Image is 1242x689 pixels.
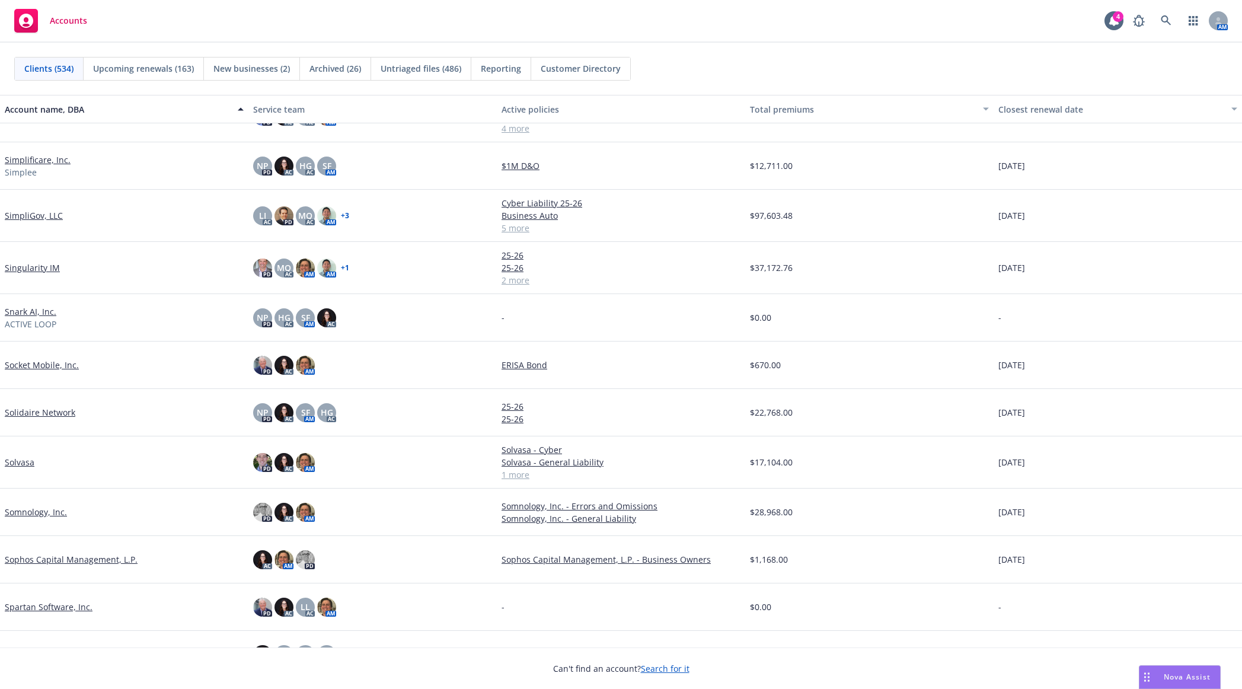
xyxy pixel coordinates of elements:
a: Business Auto [502,209,740,222]
div: Drag to move [1139,666,1154,688]
img: photo [253,453,272,472]
button: Closest renewal date [994,95,1242,123]
img: photo [317,308,336,327]
span: [DATE] [998,160,1025,172]
span: - [502,311,505,324]
span: - [998,311,1001,324]
a: 5 more [502,222,740,234]
span: $670.00 [750,359,781,371]
button: Total premiums [745,95,994,123]
span: - [998,601,1001,613]
a: + 1 [341,264,349,272]
span: NP [257,160,269,172]
span: $12,711.00 [750,160,793,172]
span: ACTIVE LOOP [5,318,56,330]
span: Accounts [50,16,87,25]
span: [DATE] [998,553,1025,566]
button: Active policies [497,95,745,123]
span: - [502,601,505,613]
img: photo [274,550,293,569]
img: photo [296,550,315,569]
span: MQ [277,261,291,274]
span: [DATE] [998,261,1025,274]
a: SimpliGov, LLC [5,209,63,222]
div: Total premiums [750,103,976,116]
span: Nova Assist [1164,672,1211,682]
img: photo [253,259,272,277]
a: Socket Mobile, Inc. [5,359,79,371]
span: [DATE] [998,209,1025,222]
a: Somnology, Inc. - General Liability [502,512,740,525]
div: Active policies [502,103,740,116]
img: photo [274,453,293,472]
span: SF [323,160,331,172]
a: 1 more [502,468,740,481]
a: Search for it [641,663,689,674]
span: [DATE] [998,506,1025,518]
span: $22,768.00 [750,406,793,419]
span: New businesses (2) [213,62,290,75]
img: photo [274,403,293,422]
img: photo [274,503,293,522]
span: LL [301,601,310,613]
span: $0.00 [750,311,771,324]
a: + 3 [341,212,349,219]
span: NP [257,311,269,324]
span: $0.00 [750,601,771,613]
button: Service team [248,95,497,123]
div: Closest renewal date [998,103,1224,116]
img: photo [317,598,336,617]
span: SF [301,406,310,419]
img: photo [317,206,336,225]
img: photo [296,453,315,472]
span: $28,968.00 [750,506,793,518]
a: Singularity IM [5,261,60,274]
img: photo [317,259,336,277]
a: Somnology, Inc. [5,506,67,518]
span: Untriaged files (486) [381,62,461,75]
img: photo [253,550,272,569]
span: Can't find an account? [553,662,689,675]
span: [DATE] [998,456,1025,468]
a: Solvasa [5,456,34,468]
a: 25-26 [502,261,740,274]
span: HG [321,406,333,419]
a: Report a Bug [1127,9,1151,33]
span: $1,168.00 [750,553,788,566]
button: Nova Assist [1139,665,1221,689]
span: Clients (534) [24,62,74,75]
span: LI [259,209,266,222]
span: MQ [298,209,312,222]
span: SF [301,311,310,324]
a: Sophos Capital Management, L.P. - Business Owners [502,553,740,566]
div: Account name, DBA [5,103,231,116]
span: [DATE] [998,359,1025,371]
span: Simplee [5,166,37,178]
span: [DATE] [998,406,1025,419]
span: Archived (26) [309,62,361,75]
a: Spartan Software, Inc. [5,601,92,613]
img: photo [274,356,293,375]
span: Customer Directory [541,62,621,75]
img: photo [296,259,315,277]
a: 4 more [502,122,740,135]
span: $17,104.00 [750,456,793,468]
img: photo [253,356,272,375]
span: NP [257,406,269,419]
a: ERISA Bond [502,359,740,371]
a: 25-26 [502,400,740,413]
span: $37,172.76 [750,261,793,274]
a: Accounts [9,4,92,37]
span: HG [278,311,290,324]
img: photo [253,503,272,522]
img: photo [274,206,293,225]
a: Somnology, Inc. - Errors and Omissions [502,500,740,512]
img: photo [274,598,293,617]
div: 4 [1113,11,1123,22]
a: Switch app [1182,9,1205,33]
